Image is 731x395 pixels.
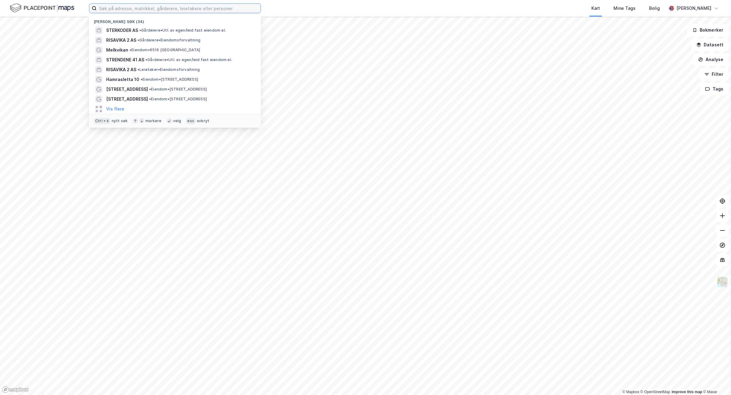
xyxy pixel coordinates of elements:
button: Tags [700,83,729,95]
iframe: Chat Widget [700,366,731,395]
a: Mapbox homepage [2,386,29,393]
span: • [141,77,142,82]
div: [PERSON_NAME] søk (34) [89,14,261,25]
span: • [145,57,147,62]
div: [PERSON_NAME] [676,5,711,12]
a: Mapbox [622,390,639,394]
a: OpenStreetMap [640,390,670,394]
button: Vis flere [106,105,124,113]
span: Eiendom • [STREET_ADDRESS] [149,97,207,102]
img: logo.f888ab2527a4732fd821a326f86c7f29.svg [10,3,74,14]
span: • [149,97,151,101]
span: RISAVIKA 2 AS [106,37,136,44]
div: avbryt [197,118,209,123]
span: Hamrasletta 10 [106,76,139,83]
span: [STREET_ADDRESS] [106,86,148,93]
span: • [130,48,131,52]
span: Melkvikan [106,46,128,54]
button: Analyse [693,53,729,66]
div: markere [145,118,161,123]
span: Eiendom • 6516 [GEOGRAPHIC_DATA] [130,48,200,52]
div: Mine Tags [613,5,636,12]
a: Improve this map [672,390,702,394]
button: Filter [699,68,729,80]
span: Gårdeiere • Eiendomsforvaltning [137,38,200,43]
span: • [137,67,139,72]
span: STRENDENE 41 AS [106,56,144,64]
input: Søk på adresse, matrikkel, gårdeiere, leietakere eller personer [97,4,261,13]
button: Bokmerker [687,24,729,36]
div: Bolig [649,5,660,12]
span: STERKODER AS [106,27,138,34]
img: Z [717,276,728,288]
span: Eiendom • [STREET_ADDRESS] [149,87,207,92]
div: Ctrl + k [94,118,110,124]
span: [STREET_ADDRESS] [106,95,148,103]
span: Gårdeiere • Utl. av egen/leid fast eiendom el. [139,28,226,33]
div: Kart [591,5,600,12]
div: esc [186,118,195,124]
span: Eiendom • [STREET_ADDRESS] [141,77,198,82]
button: Datasett [691,39,729,51]
span: • [137,38,139,42]
span: • [149,87,151,91]
span: • [139,28,141,33]
div: velg [173,118,181,123]
div: nytt søk [112,118,128,123]
span: Gårdeiere • Utl. av egen/leid fast eiendom el. [145,57,232,62]
span: RISAVIKA 2 AS [106,66,136,73]
span: Leietaker • Eiendomsforvaltning [137,67,200,72]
